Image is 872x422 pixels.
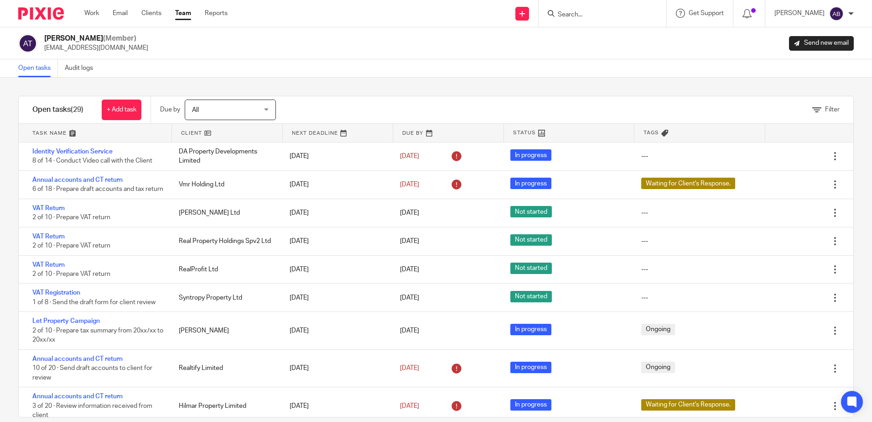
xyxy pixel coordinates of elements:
a: VAT Registration [32,290,80,296]
a: Identity Verification Service [32,148,113,155]
div: [DATE] [280,260,391,279]
span: [DATE] [400,365,419,371]
div: DA Property Developments Limited [170,142,280,170]
span: 8 of 14 · Conduct Video call with the Client [32,158,152,164]
span: In progress [510,399,551,411]
span: Waiting for Client's Response. [641,399,735,411]
span: [DATE] [400,238,419,244]
p: Due by [160,105,180,114]
a: Work [84,9,99,18]
a: Team [175,9,191,18]
a: Open tasks [18,59,58,77]
span: Status [513,129,536,137]
input: Search [557,11,639,19]
div: [DATE] [280,289,391,307]
div: [DATE] [280,147,391,165]
a: Annual accounts and CT return [32,393,123,400]
div: --- [641,293,648,302]
img: svg%3E [829,6,844,21]
span: 1 of 8 · Send the draft form for client review [32,299,156,306]
div: [DATE] [280,175,391,194]
span: 3 of 20 · Review information received from client [32,403,152,419]
a: Let Property Campaign [32,318,100,324]
h1: Open tasks [32,105,83,115]
a: VAT Return [32,233,65,240]
span: In progress [510,178,551,189]
span: [DATE] [400,266,419,273]
div: Realtify Limited [170,359,280,377]
span: Ongoing [641,324,675,335]
div: --- [641,152,648,161]
div: [PERSON_NAME] [170,322,280,340]
div: Syntropy Property Ltd [170,289,280,307]
a: + Add task [102,100,141,120]
span: [DATE] [400,181,419,188]
div: Real Property Holdings Spv2 Ltd [170,232,280,250]
div: [DATE] [280,359,391,377]
span: Tags [644,129,659,137]
span: 10 of 20 · Send draft accounts to client for review [32,365,152,381]
a: VAT Return [32,205,65,211]
div: --- [641,237,648,246]
p: [EMAIL_ADDRESS][DOMAIN_NAME] [44,43,148,53]
span: Not started [510,206,552,217]
span: In progress [510,149,551,161]
span: [DATE] [400,327,419,334]
span: 6 of 18 · Prepare draft accounts and tax return [32,186,163,192]
span: 2 of 10 · Prepare tax summary from 20xx/xx to 20xx/xx [32,327,163,343]
span: Waiting for Client's Response. [641,178,735,189]
span: (29) [71,106,83,113]
span: In progress [510,362,551,373]
a: Annual accounts and CT return [32,356,123,362]
a: VAT Return [32,262,65,268]
span: Not started [510,291,552,302]
span: Get Support [689,10,724,16]
span: Not started [510,263,552,274]
span: [DATE] [400,403,419,409]
span: Ongoing [641,362,675,373]
p: [PERSON_NAME] [774,9,825,18]
a: Send new email [789,36,854,51]
div: [PERSON_NAME] Ltd [170,204,280,222]
a: Reports [205,9,228,18]
a: Email [113,9,128,18]
a: Audit logs [65,59,100,77]
span: [DATE] [400,210,419,216]
span: Not started [510,234,552,246]
div: --- [641,265,648,274]
div: [DATE] [280,232,391,250]
span: 2 of 10 · Prepare VAT return [32,214,110,221]
span: (Member) [103,35,136,42]
div: Hilmar Property Limited [170,397,280,415]
span: 2 of 10 · Prepare VAT return [32,271,110,277]
h2: [PERSON_NAME] [44,34,148,43]
div: [DATE] [280,322,391,340]
span: In progress [510,324,551,335]
span: Filter [825,106,840,113]
span: All [192,107,199,113]
a: Clients [141,9,161,18]
div: [DATE] [280,397,391,415]
span: 2 of 10 · Prepare VAT return [32,243,110,249]
span: [DATE] [400,153,419,159]
img: Pixie [18,7,64,20]
div: [DATE] [280,204,391,222]
div: Vmr Holding Ltd [170,175,280,194]
span: [DATE] [400,295,419,301]
div: RealProfit Ltd [170,260,280,279]
a: Annual accounts and CT return [32,177,123,183]
img: svg%3E [18,34,37,53]
div: --- [641,208,648,217]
